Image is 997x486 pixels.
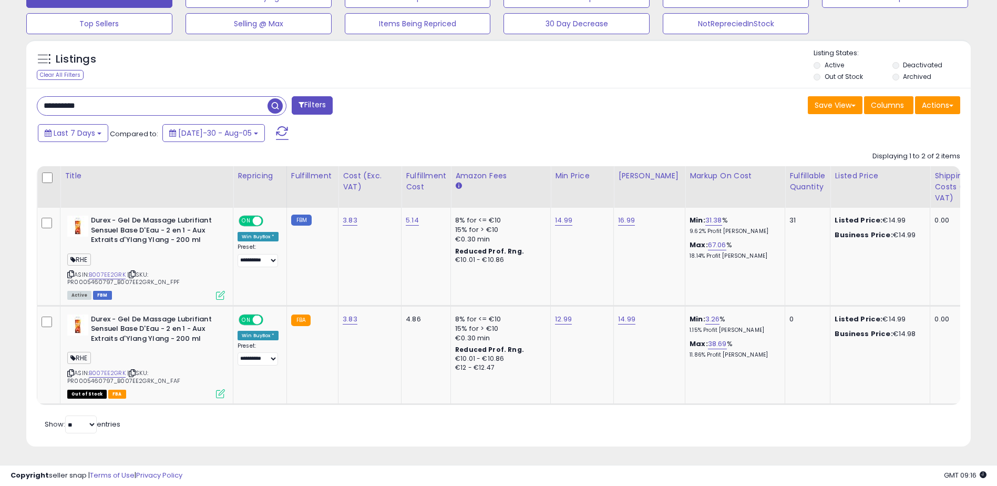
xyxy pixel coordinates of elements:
strong: Copyright [11,470,49,480]
div: Markup on Cost [690,170,780,181]
div: Repricing [238,170,282,181]
a: Terms of Use [90,470,135,480]
b: Durex - Gel De Massage Lubrifiant Sensuel Base D'Eau - 2 en 1 - Aux Extraits d'Ylang Ylang - 200 ml [91,216,219,248]
div: €0.30 min [455,333,542,343]
div: Win BuyBox * [238,331,279,340]
div: % [690,315,777,334]
div: 8% for <= €10 [455,315,542,324]
a: 3.83 [343,314,357,325]
div: 8% for <= €10 [455,216,542,225]
div: 0.00 [934,216,985,225]
span: FBA [108,390,126,399]
button: Selling @ Max [186,13,332,34]
b: Reduced Prof. Rng. [455,247,524,256]
div: 31 [789,216,822,225]
span: All listings that are currently out of stock and unavailable for purchase on Amazon [67,390,107,399]
div: % [690,216,777,235]
button: Top Sellers [26,13,172,34]
div: €0.30 min [455,235,542,244]
div: Win BuyBox * [238,232,279,241]
p: 9.62% Profit [PERSON_NAME] [690,228,777,235]
label: Deactivated [903,60,942,69]
div: Amazon Fees [455,170,546,181]
b: Min: [690,215,705,225]
button: Columns [864,96,913,114]
div: €14.99 [835,216,922,225]
h5: Listings [56,52,96,67]
b: Max: [690,240,708,250]
span: OFF [262,315,279,324]
img: 31up4JIfagL._SL40_.jpg [67,216,88,237]
span: ON [240,315,253,324]
label: Archived [903,72,931,81]
div: Clear All Filters [37,70,84,80]
small: FBA [291,315,311,326]
div: Fulfillment [291,170,334,181]
button: Save View [808,96,862,114]
div: [PERSON_NAME] [618,170,681,181]
button: NotRepreciedInStock [663,13,809,34]
div: €14.99 [835,315,922,324]
b: Reduced Prof. Rng. [455,345,524,354]
span: RHE [67,254,91,266]
a: B007EE2GRK [89,270,126,279]
div: €12 - €12.47 [455,363,542,372]
a: 5.14 [406,215,419,226]
span: [DATE]-30 - Aug-05 [178,128,252,138]
button: Filters [292,96,333,115]
button: Actions [915,96,960,114]
div: Listed Price [835,170,926,181]
button: Last 7 Days [38,124,108,142]
button: 30 Day Decrease [503,13,650,34]
p: 18.14% Profit [PERSON_NAME] [690,252,777,260]
button: [DATE]-30 - Aug-05 [162,124,265,142]
span: All listings currently available for purchase on Amazon [67,291,91,300]
a: 3.83 [343,215,357,226]
span: ON [240,217,253,226]
div: Displaying 1 to 2 of 2 items [872,151,960,161]
span: Compared to: [110,129,158,139]
a: 14.99 [555,215,572,226]
div: Preset: [238,342,279,366]
a: 12.99 [555,314,572,325]
div: Fulfillable Quantity [789,170,826,193]
div: ASIN: [67,315,225,398]
div: 15% for > €10 [455,324,542,333]
div: €10.01 - €10.86 [455,355,542,363]
b: Business Price: [835,230,892,240]
div: Min Price [555,170,609,181]
div: ASIN: [67,216,225,299]
b: Listed Price: [835,314,882,324]
div: Title [65,170,229,181]
div: 0.00 [934,315,985,324]
small: FBM [291,215,312,226]
div: Preset: [238,244,279,267]
a: 3.26 [705,314,720,325]
div: €10.01 - €10.86 [455,256,542,265]
div: Cost (Exc. VAT) [343,170,397,193]
button: Items Being Repriced [345,13,491,34]
div: 0 [789,315,822,324]
th: The percentage added to the cost of goods (COGS) that forms the calculator for Min & Max prices. [685,166,785,208]
a: 67.06 [708,240,726,250]
a: 16.99 [618,215,635,226]
span: FBM [93,291,112,300]
span: | SKU: PR0005460797_B007EE2GRK_0N_FAF [67,369,180,384]
p: Listing States: [814,48,971,58]
img: 31up4JIfagL._SL40_.jpg [67,315,88,336]
a: 31.38 [705,215,722,226]
a: Privacy Policy [136,470,182,480]
div: €14.99 [835,230,922,240]
span: | SKU: PR0005460797_B007EE2GRK_0N_FPF [67,270,180,286]
div: €14.98 [835,329,922,339]
span: Last 7 Days [54,128,95,138]
a: B007EE2GRK [89,369,126,378]
a: 38.69 [708,339,727,349]
span: OFF [262,217,279,226]
b: Min: [690,314,705,324]
p: 1.15% Profit [PERSON_NAME] [690,327,777,334]
div: Fulfillment Cost [406,170,446,193]
b: Max: [690,339,708,349]
div: 15% for > €10 [455,225,542,235]
p: 11.86% Profit [PERSON_NAME] [690,351,777,359]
